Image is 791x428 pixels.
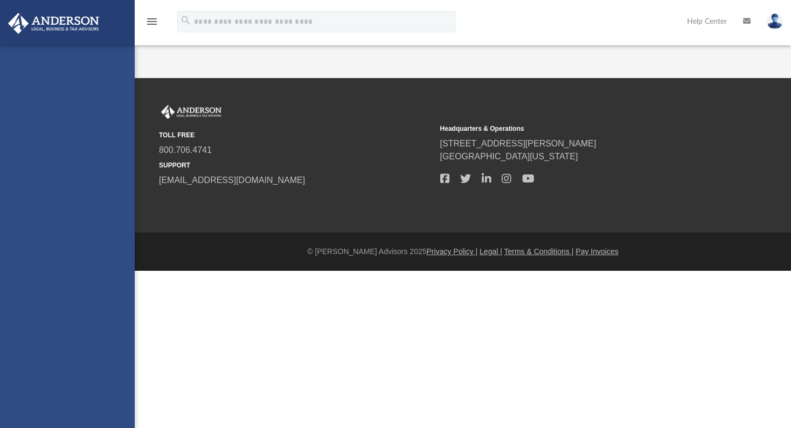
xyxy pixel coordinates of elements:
[504,247,574,256] a: Terms & Conditions |
[440,139,596,148] a: [STREET_ADDRESS][PERSON_NAME]
[159,160,433,170] small: SUPPORT
[135,246,791,257] div: © [PERSON_NAME] Advisors 2025
[575,247,618,256] a: Pay Invoices
[480,247,502,256] a: Legal |
[145,15,158,28] i: menu
[159,176,305,185] a: [EMAIL_ADDRESS][DOMAIN_NAME]
[767,13,783,29] img: User Pic
[145,20,158,28] a: menu
[427,247,478,256] a: Privacy Policy |
[5,13,102,34] img: Anderson Advisors Platinum Portal
[180,15,192,26] i: search
[440,124,714,134] small: Headquarters & Operations
[159,105,224,119] img: Anderson Advisors Platinum Portal
[440,152,578,161] a: [GEOGRAPHIC_DATA][US_STATE]
[159,130,433,140] small: TOLL FREE
[159,145,212,155] a: 800.706.4741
